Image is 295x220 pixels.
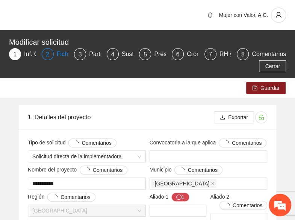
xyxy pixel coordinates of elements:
[176,51,180,58] span: 6
[28,106,214,128] div: 1. Detalles del proyecto
[224,203,233,208] span: loading
[46,51,49,58] span: 2
[214,111,254,123] button: downloadExportar
[204,9,216,21] button: bell
[28,193,95,202] span: Región
[204,48,231,60] div: 7RH y Consultores
[44,69,104,145] span: Estamos en línea.
[188,166,217,174] span: Comentarios
[93,166,123,174] span: Comentarios
[154,48,194,60] div: Presupuesto
[228,113,248,121] span: Exportar
[82,139,111,147] span: Comentarios
[28,138,116,147] span: Tipo de solicitud
[219,12,268,18] span: Mujer con Valor, A.C.
[252,85,257,91] span: save
[172,48,198,60] div: 6Cronograma
[260,84,280,92] span: Guardar
[187,48,226,60] div: Cronograma
[85,167,93,173] span: loading
[271,8,286,23] button: user
[179,167,188,173] span: loading
[61,193,90,201] span: Comentarios
[150,165,222,174] span: Municipio
[74,48,101,60] div: 3Participantes
[32,205,141,216] span: Chihuahua
[256,114,267,120] span: unlock
[209,51,212,58] span: 7
[4,143,143,169] textarea: Escriba su mensaje y pulse “Intro”
[57,48,83,60] div: Ficha T
[150,138,267,147] span: Convocatoria a la que aplica
[241,51,245,58] span: 8
[204,12,216,18] span: bell
[259,60,286,72] button: Cerrar
[155,179,210,188] span: [GEOGRAPHIC_DATA]
[79,51,82,58] span: 3
[252,48,286,60] div: Comentarios
[151,179,217,188] span: Chihuahua
[73,140,82,146] span: loading
[233,201,262,209] span: Comentarios
[237,48,286,60] div: 8Comentarios
[122,48,165,60] div: Sostenibilidad
[28,165,127,174] span: Nombre del proyecto
[47,193,95,202] button: Región
[211,182,215,185] span: close
[24,48,62,60] div: Inf. General
[219,138,266,147] button: Convocatoria a la que aplica
[210,193,267,210] span: Aliado 2
[144,51,147,58] span: 5
[107,48,133,60] div: 4Sostenibilidad
[255,111,267,123] button: unlock
[246,82,286,94] button: saveGuardar
[219,201,267,210] button: Aliado 2
[232,139,262,147] span: Comentarios
[80,165,127,174] button: Nombre del proyecto
[150,193,189,202] span: Aliado 1
[219,48,272,60] div: RH y Consultores
[123,4,141,22] div: Minimizar ventana de chat en vivo
[171,193,189,202] button: Aliado 1
[265,62,280,70] span: Cerrar
[9,36,281,48] div: Modificar solicitud
[42,48,68,60] div: 2Ficha T
[32,151,141,162] span: Solicitud directa de la implementadora
[271,12,286,18] span: user
[176,194,182,200] span: message
[14,51,17,58] span: 1
[9,48,36,60] div: 1Inf. General
[68,138,116,147] button: Tipo de solicitud
[139,48,166,60] div: 5Presupuesto
[52,194,61,200] span: loading
[224,140,232,146] span: loading
[220,115,225,121] span: download
[174,165,222,174] button: Municipio
[111,51,114,58] span: 4
[89,48,130,60] div: Participantes
[39,38,126,48] div: Chatee con nosotros ahora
